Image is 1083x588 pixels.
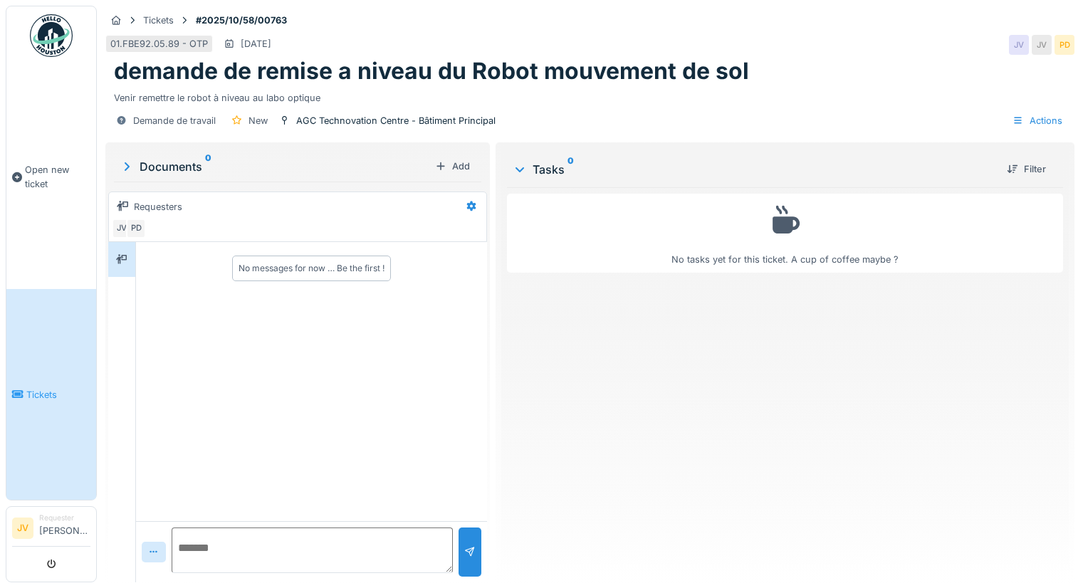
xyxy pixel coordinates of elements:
div: JV [1009,35,1029,55]
div: Actions [1006,110,1069,131]
div: 01.FBE92.05.89 - OTP [110,37,208,51]
div: Requesters [134,200,182,214]
div: PD [126,219,146,238]
div: Requester [39,513,90,523]
div: Tasks [513,161,995,178]
div: Venir remettre le robot à niveau au labo optique [114,85,1066,105]
div: AGC Technovation Centre - Bâtiment Principal [296,114,496,127]
a: Open new ticket [6,65,96,289]
div: [DATE] [241,37,271,51]
sup: 0 [205,158,211,175]
div: JV [1032,35,1052,55]
span: Open new ticket [25,163,90,190]
img: Badge_color-CXgf-gQk.svg [30,14,73,57]
div: No messages for now … Be the first ! [239,262,384,275]
div: JV [112,219,132,238]
h1: demande de remise a niveau du Robot mouvement de sol [114,58,749,85]
a: Tickets [6,289,96,500]
div: New [248,114,268,127]
span: Tickets [26,388,90,401]
div: Tickets [143,14,174,27]
div: Add [429,157,476,176]
a: JV Requester[PERSON_NAME] [12,513,90,547]
div: Demande de travail [133,114,216,127]
strong: #2025/10/58/00763 [190,14,293,27]
div: PD [1055,35,1074,55]
li: [PERSON_NAME] [39,513,90,543]
div: Documents [120,158,429,175]
sup: 0 [567,161,574,178]
div: Filter [1001,159,1052,179]
div: No tasks yet for this ticket. A cup of coffee maybe ? [516,200,1054,266]
li: JV [12,518,33,539]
